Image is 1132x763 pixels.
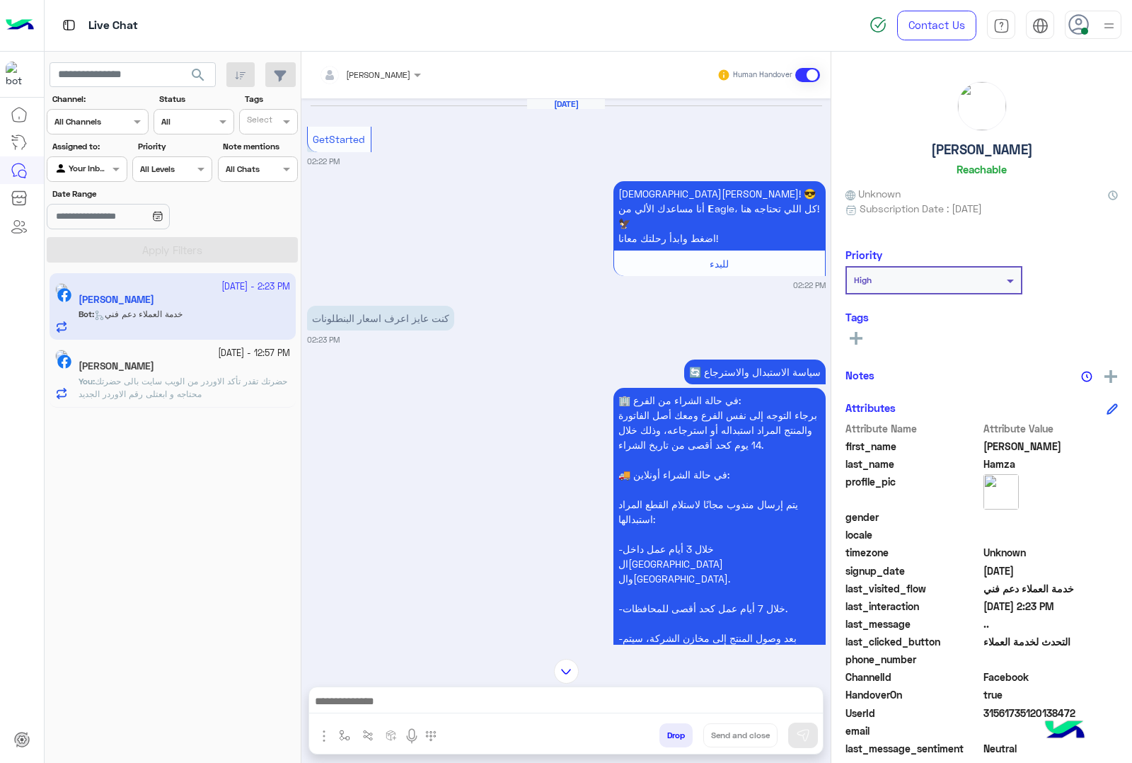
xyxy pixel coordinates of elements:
[659,723,693,747] button: Drop
[983,457,1119,471] span: Hamza
[845,652,981,667] span: phone_number
[983,421,1119,436] span: Attribute Value
[845,634,981,649] span: last_clicked_button
[357,723,380,747] button: Trigger scenario
[57,355,71,369] img: Facebook
[60,16,78,34] img: tab
[79,376,95,386] b: :
[845,401,896,414] h6: Attributes
[1040,706,1090,756] img: hulul-logo.png
[52,188,211,200] label: Date Range
[307,306,454,331] p: 4/10/2025, 2:23 PM
[983,723,1119,738] span: null
[983,634,1119,649] span: التحدث لخدمة العملاء
[845,616,981,631] span: last_message
[159,93,232,105] label: Status
[52,93,147,105] label: Channel:
[6,11,34,40] img: Logo
[703,723,778,747] button: Send and close
[307,334,340,345] small: 02:23 PM
[403,728,420,745] img: send voice note
[845,421,981,436] span: Attribute Name
[386,730,397,741] img: create order
[983,652,1119,667] span: null
[845,670,981,684] span: ChannelId
[796,728,810,742] img: send message
[1081,371,1092,382] img: notes
[1104,370,1117,383] img: add
[983,706,1119,721] span: 31561735120138472
[983,474,1019,510] img: picture
[1032,18,1049,34] img: tab
[527,99,605,109] h6: [DATE]
[245,93,296,105] label: Tags
[79,376,93,386] span: You
[1100,17,1118,35] img: profile
[55,350,68,362] img: picture
[684,360,826,384] p: 4/10/2025, 2:23 PM
[845,369,874,381] h6: Notes
[845,457,981,471] span: last_name
[845,563,981,578] span: signup_date
[218,347,290,360] small: [DATE] - 12:57 PM
[733,69,792,81] small: Human Handover
[987,11,1015,40] a: tab
[845,687,981,702] span: HandoverOn
[346,69,410,80] span: [PERSON_NAME]
[983,545,1119,560] span: Unknown
[316,728,333,745] img: send attachment
[983,616,1119,631] span: ..
[993,18,1010,34] img: tab
[845,599,981,614] span: last_interaction
[307,156,340,167] small: 02:22 PM
[710,258,729,270] span: للبدء
[362,730,374,741] img: Trigger scenario
[6,62,31,87] img: 713415422032625
[845,741,981,756] span: last_message_sentiment
[845,581,981,596] span: last_visited_flow
[897,11,976,40] a: Contact Us
[245,113,272,130] div: Select
[983,510,1119,524] span: null
[845,474,981,507] span: profile_pic
[138,140,211,153] label: Priority
[845,186,901,201] span: Unknown
[845,545,981,560] span: timezone
[79,360,154,372] h5: Yousef Khalid
[88,16,138,35] p: Live Chat
[860,201,982,216] span: Subscription Date : [DATE]
[223,140,296,153] label: Note mentions
[339,730,350,741] img: select flow
[181,62,216,93] button: search
[983,741,1119,756] span: 0
[47,237,298,263] button: Apply Filters
[425,730,437,742] img: make a call
[983,581,1119,596] span: خدمة العملاء دعم فني
[380,723,403,747] button: create order
[554,659,579,684] img: scroll
[957,163,1007,176] h6: Reachable
[845,510,981,524] span: gender
[845,311,1118,323] h6: Tags
[313,133,365,145] span: GetStarted
[793,280,826,291] small: 02:22 PM
[983,670,1119,684] span: 0
[983,599,1119,614] span: 2025-10-04T11:23:33.669Z
[613,181,826,251] p: 4/10/2025, 2:22 PM
[333,723,357,747] button: select flow
[845,439,981,454] span: first_name
[845,706,981,721] span: UserId
[79,376,287,399] span: حضرتك تقدر تأكد الاوردر من الويب سايت بالى حضرتك محتاجه و ابعتلى رقم الاوردر الجديد
[845,248,882,261] h6: Priority
[190,67,207,84] span: search
[983,563,1119,578] span: 2025-10-04T11:22:44.953Z
[983,527,1119,542] span: null
[983,687,1119,702] span: true
[845,527,981,542] span: locale
[845,723,981,738] span: email
[983,439,1119,454] span: Mohamed
[870,16,886,33] img: spinner
[958,82,1006,130] img: picture
[931,142,1033,158] h5: [PERSON_NAME]
[52,140,125,153] label: Assigned to:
